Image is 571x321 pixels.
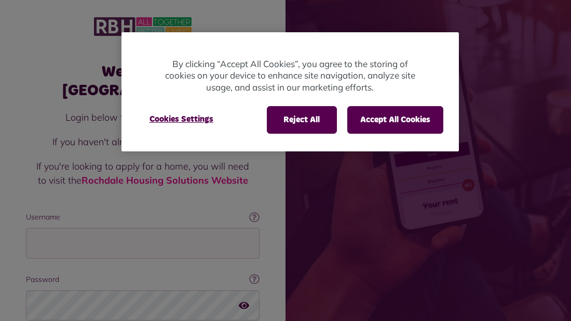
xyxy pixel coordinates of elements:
div: Privacy [121,32,459,151]
p: By clicking “Accept All Cookies”, you agree to the storing of cookies on your device to enhance s... [163,58,417,94]
button: Accept All Cookies [347,106,443,133]
div: Cookie banner [121,32,459,151]
button: Cookies Settings [137,106,226,132]
button: Reject All [267,106,337,133]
